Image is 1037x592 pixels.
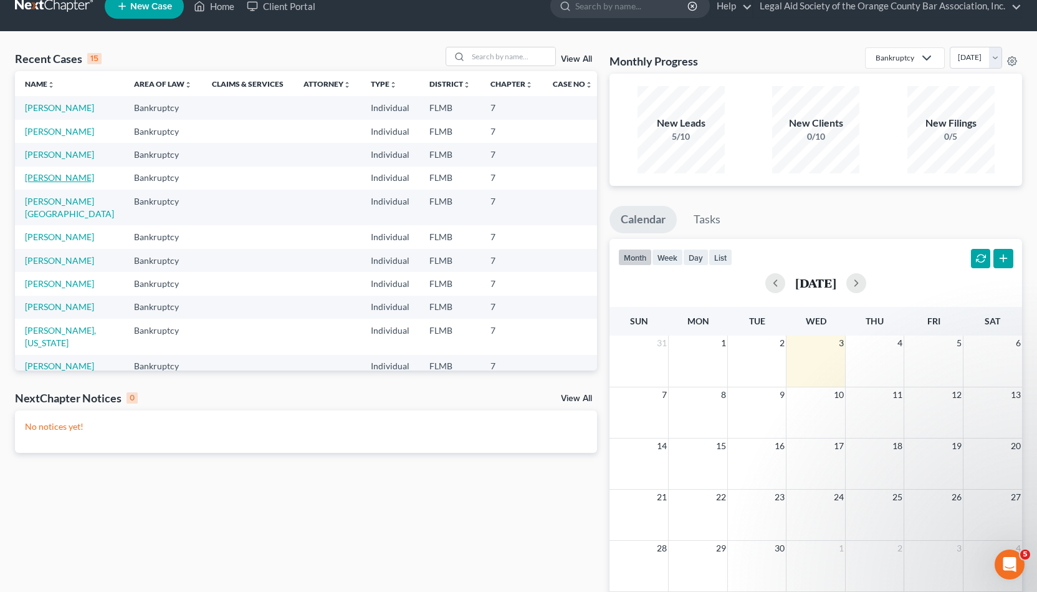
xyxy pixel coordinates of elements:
[652,249,683,266] button: week
[25,172,94,183] a: [PERSON_NAME]
[130,2,172,11] span: New Case
[419,225,480,248] td: FLMB
[618,249,652,266] button: month
[419,319,480,354] td: FLMB
[124,355,202,391] td: Bankruptcy
[419,249,480,272] td: FLMB
[480,272,543,295] td: 7
[656,439,668,454] span: 14
[202,71,294,96] th: Claims & Services
[25,231,94,242] a: [PERSON_NAME]
[361,143,419,166] td: Individual
[361,167,419,190] td: Individual
[468,47,555,66] input: Search by name...
[419,296,480,319] td: FLMB
[891,387,904,402] span: 11
[25,420,587,433] p: No notices yet!
[585,81,593,89] i: unfold_more
[896,541,904,556] span: 2
[389,81,397,89] i: unfold_more
[638,116,725,130] div: New Leads
[25,196,114,219] a: [PERSON_NAME][GEOGRAPHIC_DATA]
[371,79,397,89] a: Typeunfold_more
[638,130,725,143] div: 5/10
[891,439,904,454] span: 18
[419,190,480,225] td: FLMB
[876,52,914,63] div: Bankruptcy
[682,206,732,233] a: Tasks
[25,255,94,266] a: [PERSON_NAME]
[683,249,709,266] button: day
[609,54,698,69] h3: Monthly Progress
[1020,550,1030,560] span: 5
[343,81,351,89] i: unfold_more
[361,272,419,295] td: Individual
[480,190,543,225] td: 7
[553,79,593,89] a: Case Nounfold_more
[561,55,592,64] a: View All
[127,392,138,404] div: 0
[429,79,471,89] a: Districtunfold_more
[124,190,202,225] td: Bankruptcy
[720,387,727,402] span: 8
[772,130,859,143] div: 0/10
[715,541,727,556] span: 29
[1010,387,1022,402] span: 13
[525,81,533,89] i: unfold_more
[773,439,786,454] span: 16
[656,541,668,556] span: 28
[778,387,786,402] span: 9
[419,272,480,295] td: FLMB
[419,355,480,391] td: FLMB
[950,387,963,402] span: 12
[480,319,543,354] td: 7
[480,167,543,190] td: 7
[985,316,1000,326] span: Sat
[480,120,543,143] td: 7
[720,336,727,351] span: 1
[833,490,845,505] span: 24
[419,96,480,119] td: FLMB
[656,490,668,505] span: 21
[833,439,845,454] span: 17
[1015,336,1022,351] span: 6
[1010,490,1022,505] span: 27
[87,53,102,64] div: 15
[749,316,765,326] span: Tue
[124,167,202,190] td: Bankruptcy
[995,550,1025,580] iframe: Intercom live chat
[25,126,94,137] a: [PERSON_NAME]
[25,79,55,89] a: Nameunfold_more
[419,167,480,190] td: FLMB
[955,541,963,556] span: 3
[480,296,543,319] td: 7
[907,116,995,130] div: New Filings
[361,296,419,319] td: Individual
[896,336,904,351] span: 4
[561,394,592,403] a: View All
[715,439,727,454] span: 15
[124,296,202,319] td: Bankruptcy
[778,336,786,351] span: 2
[838,541,845,556] span: 1
[124,120,202,143] td: Bankruptcy
[15,51,102,66] div: Recent Cases
[866,316,884,326] span: Thu
[361,96,419,119] td: Individual
[124,96,202,119] td: Bankruptcy
[661,387,668,402] span: 7
[609,206,677,233] a: Calendar
[134,79,192,89] a: Area of Lawunfold_more
[480,143,543,166] td: 7
[303,79,351,89] a: Attorneyunfold_more
[950,490,963,505] span: 26
[1010,439,1022,454] span: 20
[124,249,202,272] td: Bankruptcy
[184,81,192,89] i: unfold_more
[773,490,786,505] span: 23
[480,249,543,272] td: 7
[656,336,668,351] span: 31
[709,249,732,266] button: list
[25,102,94,113] a: [PERSON_NAME]
[463,81,471,89] i: unfold_more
